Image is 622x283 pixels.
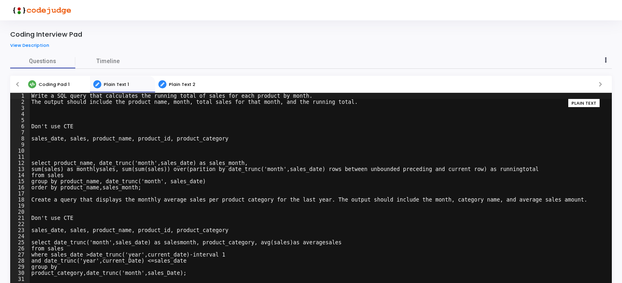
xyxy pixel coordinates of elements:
div: 26 [10,246,30,252]
div: 9 [10,142,30,148]
div: 11 [10,154,30,160]
div: 4 [10,111,30,117]
div: 5 [10,117,30,123]
div: 29 [10,264,30,270]
span: Timeline [96,57,120,66]
div: 3 [10,105,30,111]
div: 17 [10,191,30,197]
img: logo [10,2,71,18]
div: 30 [10,270,30,276]
div: 19 [10,203,30,209]
div: 13 [10,166,30,172]
div: 8 [10,136,30,142]
div: 7 [10,129,30,136]
div: 24 [10,233,30,239]
div: 31 [10,276,30,282]
div: 23 [10,227,30,233]
div: 20 [10,209,30,215]
div: 16 [10,184,30,191]
div: 22 [10,221,30,227]
div: 27 [10,252,30,258]
div: 1 [10,93,30,99]
div: 15 [10,178,30,184]
div: Coding Interview Pad [10,31,82,39]
div: 2 [10,99,30,105]
div: 25 [10,239,30,246]
div: 12 [10,160,30,166]
div: 14 [10,172,30,178]
div: 21 [10,215,30,221]
div: 10 [10,148,30,154]
div: 28 [10,258,30,264]
div: 6 [10,123,30,129]
span: Plain Text 1 [104,81,129,88]
span: PLAIN TEXT [572,100,596,107]
span: Questions [10,57,75,66]
a: View Description [10,43,55,48]
span: Plain Text 2 [169,81,195,88]
span: Coding Pad 1 [39,81,70,88]
div: 18 [10,197,30,203]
